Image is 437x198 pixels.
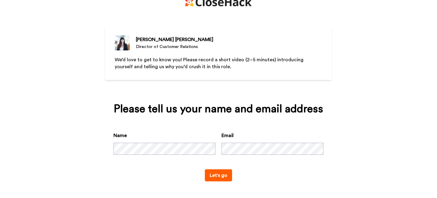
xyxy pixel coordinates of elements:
[222,132,234,139] label: Email
[115,35,130,50] img: Director of Customer Relations
[115,57,305,69] span: We’d love to get to know you! Please record a short video (2–5 minutes) introducing yourself and ...
[113,132,127,139] label: Name
[136,36,213,43] div: [PERSON_NAME] [PERSON_NAME]
[113,103,324,115] div: Please tell us your name and email address
[205,169,232,181] button: Let's go
[136,44,213,50] div: Director of Customer Relations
